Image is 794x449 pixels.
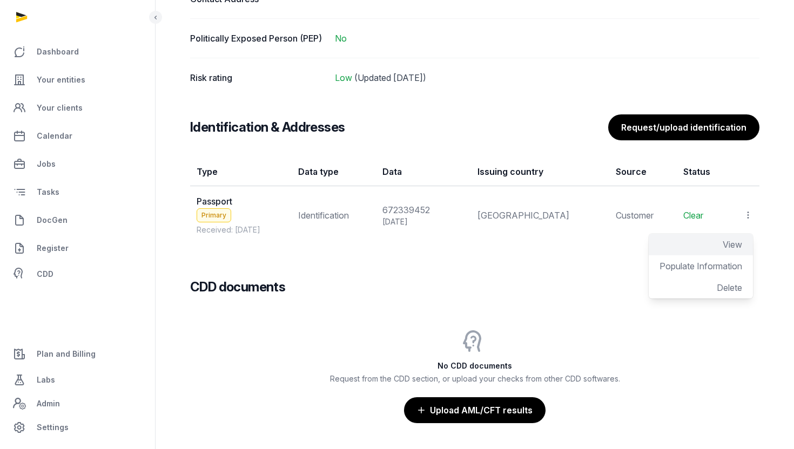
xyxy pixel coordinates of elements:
a: Settings [9,414,146,440]
span: Settings [37,421,69,434]
a: DocGen [9,207,146,233]
div: Customer [616,209,670,222]
span: Populate Information [660,261,742,271]
span: Admin [37,397,60,410]
span: DocGen [37,214,68,227]
span: Your entities [37,73,85,86]
a: Plan and Billing [9,341,146,367]
a: Tasks [9,179,146,205]
th: Source [609,158,676,186]
span: Plan and Billing [37,348,96,360]
a: CDD [9,263,146,285]
h3: No CDD documents [190,360,759,371]
th: Issuing country [471,158,610,186]
span: Tasks [37,186,59,199]
span: View [723,239,742,250]
span: Passport [197,196,232,207]
div: [DATE] [382,216,465,227]
a: Labs [9,367,146,393]
th: Status [677,158,730,186]
h3: CDD documents [190,278,285,296]
span: Labs [37,373,55,386]
th: Type [190,158,292,186]
a: Calendar [9,123,146,149]
a: Your clients [9,95,146,121]
span: CDD [37,268,53,281]
dt: Politically Exposed Person (PEP) [190,32,326,45]
p: Request from the CDD section, or upload your checks from other CDD softwares. [190,373,759,384]
span: Low [335,72,352,83]
span: Dashboard [37,45,79,58]
a: Admin [9,393,146,414]
td: Identification [292,186,376,244]
span: Received: [DATE] [197,224,285,235]
button: Request/upload identification [608,114,759,140]
span: Delete [717,282,742,293]
button: Upload AML/CFT results [404,397,546,423]
dd: No [335,32,760,45]
th: Data [376,158,471,186]
h3: Identification & Addresses [190,119,345,136]
dt: Risk rating [190,71,326,84]
span: (Updated [DATE]) [354,72,426,83]
span: Clear [683,210,703,221]
span: Calendar [37,130,72,142]
th: Data type [292,158,376,186]
a: Jobs [9,151,146,177]
a: Register [9,235,146,261]
td: [GEOGRAPHIC_DATA] [471,186,610,244]
span: Register [37,242,69,255]
span: Jobs [37,158,56,171]
div: 672339452 [382,203,465,216]
a: Your entities [9,67,146,93]
span: Primary [197,208,231,222]
a: Dashboard [9,39,146,65]
span: Your clients [37,101,83,114]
